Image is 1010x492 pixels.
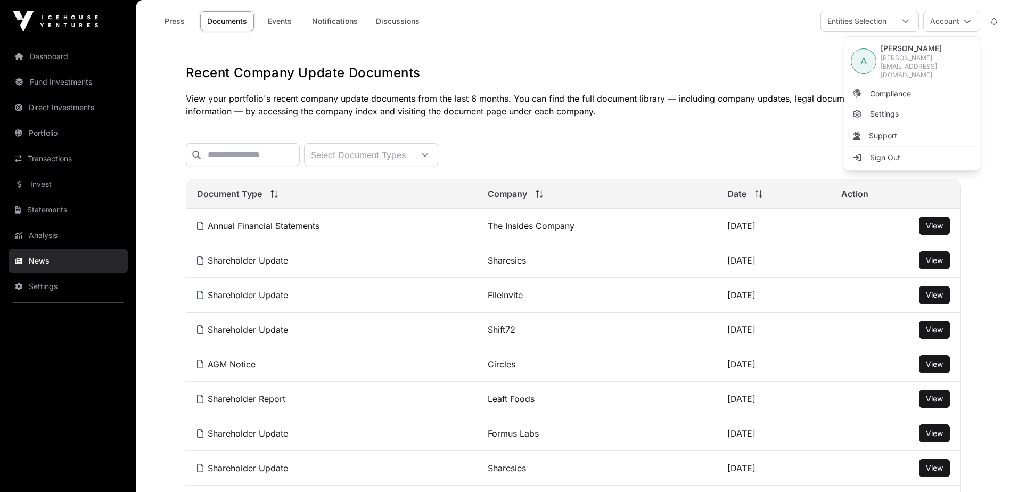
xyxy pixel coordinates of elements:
[9,275,128,298] a: Settings
[926,324,943,335] a: View
[488,255,526,266] a: Sharesies
[9,249,128,273] a: News
[200,11,254,31] a: Documents
[9,96,128,119] a: Direct Investments
[841,187,868,200] span: Action
[369,11,426,31] a: Discussions
[919,424,950,442] button: View
[957,441,1010,492] iframe: Chat Widget
[869,130,897,141] span: Support
[717,313,831,347] td: [DATE]
[923,11,980,32] button: Account
[197,324,288,335] a: Shareholder Update
[881,54,973,79] span: [PERSON_NAME][EMAIL_ADDRESS][DOMAIN_NAME]
[488,187,527,200] span: Company
[258,11,301,31] a: Events
[186,64,961,81] h1: Recent Company Update Documents
[488,428,539,439] a: Formus Labs
[488,463,526,473] a: Sharesies
[847,104,978,124] a: Settings
[717,382,831,416] td: [DATE]
[926,256,943,265] span: View
[919,355,950,373] button: View
[926,393,943,404] a: View
[717,451,831,486] td: [DATE]
[870,88,911,99] span: Compliance
[926,220,943,231] a: View
[919,251,950,269] button: View
[9,147,128,170] a: Transactions
[717,347,831,382] td: [DATE]
[9,198,128,222] a: Statements
[727,187,746,200] span: Date
[926,394,943,403] span: View
[881,43,973,54] span: [PERSON_NAME]
[926,359,943,368] span: View
[197,255,288,266] a: Shareholder Update
[870,152,900,163] span: Sign Out
[717,278,831,313] td: [DATE]
[919,459,950,477] button: View
[717,243,831,278] td: [DATE]
[197,428,288,439] a: Shareholder Update
[919,286,950,304] button: View
[186,92,961,118] p: View your portfolio's recent company update documents from the last 6 months. You can find the fu...
[926,221,943,230] span: View
[926,429,943,438] span: View
[926,428,943,439] a: View
[821,11,893,31] div: Entities Selection
[926,359,943,370] a: View
[860,54,867,69] span: A
[197,463,288,473] a: Shareholder Update
[9,224,128,247] a: Analysis
[847,84,978,103] a: Compliance
[847,126,978,145] li: Support
[153,11,196,31] a: Press
[919,217,950,235] button: View
[919,321,950,339] button: View
[197,220,319,231] a: Annual Financial Statements
[197,393,285,404] a: Shareholder Report
[926,325,943,334] span: View
[305,144,412,166] div: Select Document Types
[197,187,262,200] span: Document Type
[488,324,515,335] a: Shift72
[717,209,831,243] td: [DATE]
[926,463,943,472] span: View
[926,255,943,266] a: View
[919,390,950,408] button: View
[305,11,365,31] a: Notifications
[926,290,943,299] span: View
[9,70,128,94] a: Fund Investments
[9,121,128,145] a: Portfolio
[926,463,943,473] a: View
[870,109,899,119] span: Settings
[197,359,256,370] a: AGM Notice
[847,148,978,167] li: Sign Out
[9,45,128,68] a: Dashboard
[926,290,943,300] a: View
[13,11,98,32] img: Icehouse Ventures Logo
[488,290,523,300] a: FileInvite
[488,359,515,370] a: Circles
[488,220,574,231] a: The Insides Company
[488,393,535,404] a: Leaft Foods
[717,416,831,451] td: [DATE]
[197,290,288,300] a: Shareholder Update
[9,173,128,196] a: Invest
